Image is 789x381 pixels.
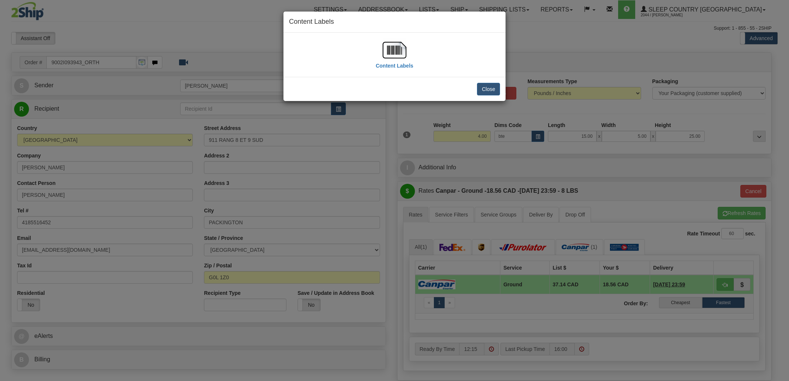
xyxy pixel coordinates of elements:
[376,62,413,69] label: Content Labels
[477,83,500,95] button: Close
[383,38,406,62] img: barcode.jpg
[376,46,413,68] a: Content Labels
[772,153,788,228] iframe: chat widget
[289,17,500,27] h4: Content Labels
